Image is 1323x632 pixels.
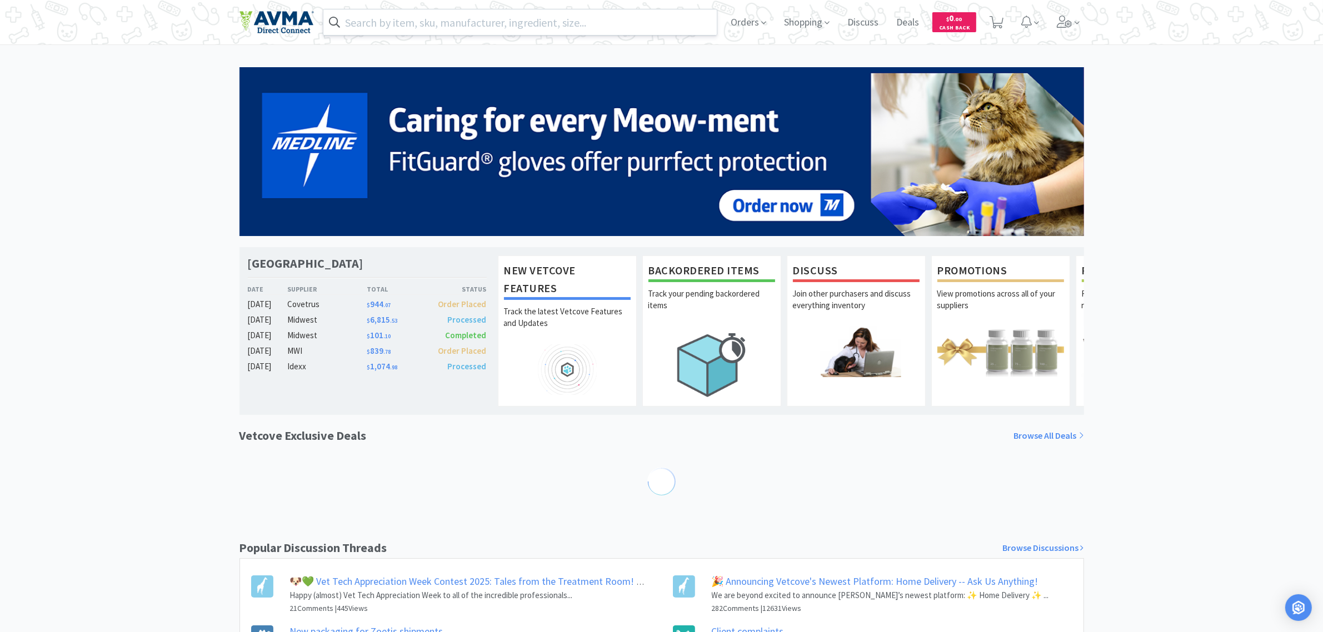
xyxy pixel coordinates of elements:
a: Free SamplesRequest free samples on the newest veterinary products [1076,255,1215,407]
p: Join other purchasers and discuss everything inventory [793,288,920,327]
div: MWI [287,344,367,358]
h1: Popular Discussion Threads [239,538,387,558]
span: . 10 [383,333,391,340]
span: . 98 [390,364,397,371]
img: hero_samples.png [1082,327,1209,377]
a: Deals [892,18,923,28]
span: $ [367,364,370,371]
div: [DATE] [248,313,288,327]
a: 🐶💚 Vet Tech Appreciation Week Contest 2025: Tales from the Treatment Room! 💚🐶 [290,575,661,588]
div: Date [248,284,288,294]
span: Order Placed [438,299,486,309]
a: [DATE]Idexx$1,074.98Processed [248,360,487,373]
div: Idexx [287,360,367,373]
div: [DATE] [248,360,288,373]
a: PromotionsView promotions across all of your suppliers [931,255,1070,407]
span: Completed [445,330,486,340]
div: Status [427,284,487,294]
h6: 21 Comments | 445 Views [290,602,651,614]
a: [DATE]MWI$839.78Order Placed [248,344,487,358]
span: $ [367,333,370,340]
p: Track the latest Vetcove Features and Updates [504,305,631,344]
div: [DATE] [248,329,288,342]
span: . 00 [954,16,962,23]
p: We are beyond excited to announce [PERSON_NAME]’s newest platform: ✨ Home Delivery ✨ ... [712,589,1049,602]
img: hero_promotions.png [937,327,1064,377]
h6: 282 Comments | 12631 Views [712,602,1049,614]
div: Covetrus [287,298,367,311]
p: View promotions across all of your suppliers [937,288,1064,327]
img: 5b85490d2c9a43ef9873369d65f5cc4c_481.png [239,67,1084,236]
span: $ [367,317,370,324]
span: Order Placed [438,345,486,356]
a: Discuss [843,18,883,28]
div: Midwest [287,313,367,327]
img: hero_backorders.png [648,327,775,403]
span: Processed [447,361,486,372]
a: [DATE]Midwest$6,815.53Processed [248,313,487,327]
a: [DATE]Covetrus$944.07Order Placed [248,298,487,311]
h1: New Vetcove Features [504,262,631,300]
a: [DATE]Midwest$101.10Completed [248,329,487,342]
span: . 53 [390,317,397,324]
img: hero_discuss.png [793,327,920,377]
h1: Promotions [937,262,1064,282]
div: Open Intercom Messenger [1285,594,1312,621]
a: 🎉 Announcing Vetcove's Newest Platform: Home Delivery -- Ask Us Anything! [712,575,1039,588]
div: Midwest [287,329,367,342]
span: $ [367,348,370,355]
span: 1,074 [367,361,397,372]
span: 6,815 [367,314,397,325]
h1: Backordered Items [648,262,775,282]
div: Supplier [287,284,367,294]
span: $ [367,302,370,309]
span: 944 [367,299,391,309]
div: [DATE] [248,298,288,311]
span: Processed [447,314,486,325]
a: DiscussJoin other purchasers and discuss everything inventory [787,255,926,407]
div: Total [367,284,427,294]
h1: Discuss [793,262,920,282]
span: 839 [367,345,391,356]
img: hero_feature_roadmap.png [504,344,631,395]
a: Browse All Deals [1014,429,1084,443]
a: Backordered ItemsTrack your pending backordered items [642,255,781,407]
input: Search by item, sku, manufacturer, ingredient, size... [323,9,717,35]
a: New Vetcove FeaturesTrack the latest Vetcove Features and Updates [498,255,637,407]
p: Request free samples on the newest veterinary products [1082,288,1209,327]
a: Browse Discussions [1003,541,1084,555]
span: Cash Back [939,25,970,32]
span: . 07 [383,302,391,309]
a: $0.00Cash Back [932,7,976,37]
p: Happy (almost) Vet Tech Appreciation Week to all of the incredible professionals... [290,589,651,602]
span: $ [947,16,950,23]
h1: [GEOGRAPHIC_DATA] [248,255,363,272]
p: Track your pending backordered items [648,288,775,327]
span: 101 [367,330,391,340]
h1: Free Samples [1082,262,1209,282]
img: e4e33dab9f054f5782a47901c742baa9_102.png [239,11,314,34]
h1: Vetcove Exclusive Deals [239,426,367,445]
span: . 78 [383,348,391,355]
span: 0 [947,13,962,23]
div: [DATE] [248,344,288,358]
